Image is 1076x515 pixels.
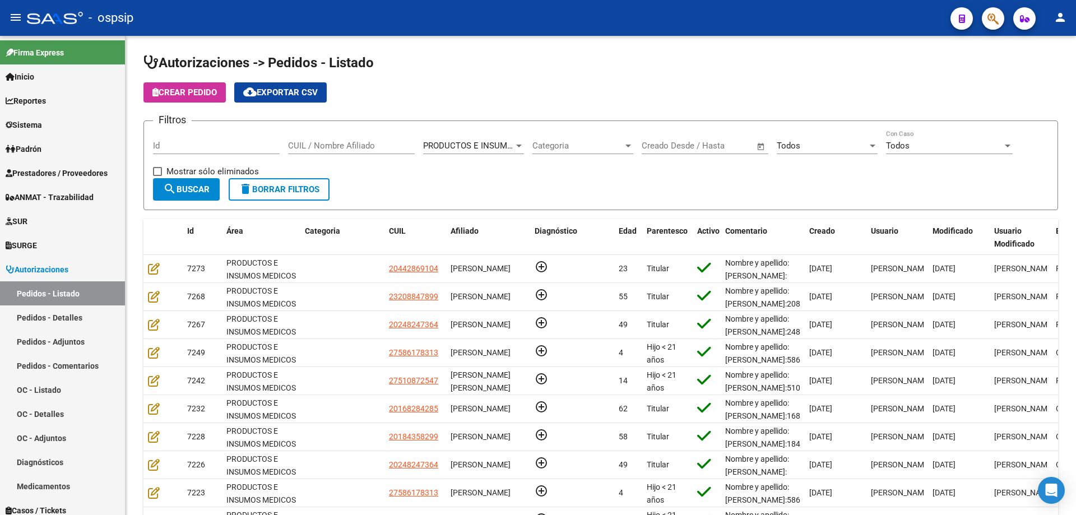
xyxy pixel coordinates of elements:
[6,95,46,107] span: Reportes
[535,456,548,470] mat-icon: add_circle_outline
[389,460,438,469] span: 20248247364
[619,376,628,385] span: 14
[451,348,511,357] span: [PERSON_NAME]
[535,484,548,498] mat-icon: add_circle_outline
[166,165,259,178] span: Mostrar sólo eliminados
[1054,11,1067,24] mat-icon: person
[535,400,548,414] mat-icon: add_circle_outline
[389,488,438,497] span: 27586178313
[89,6,133,30] span: - ospsip
[990,219,1051,256] datatable-header-cell: Usuario Modificado
[994,488,1054,497] span: [PERSON_NAME]
[153,112,192,128] h3: Filtros
[693,219,721,256] datatable-header-cell: Activo
[871,488,931,497] span: [PERSON_NAME]
[647,226,688,235] span: Parentesco
[389,348,438,357] span: 27586178313
[183,219,222,256] datatable-header-cell: Id
[805,219,866,256] datatable-header-cell: Creado
[725,286,823,410] span: Nombre y apellido: [PERSON_NAME]:20884789 Sanatorio San [PERSON_NAME] Fecha de cx: [DATE] Diagnos...
[647,482,676,504] span: Hijo < 21 años
[6,143,41,155] span: Padrón
[619,404,628,413] span: 62
[933,432,956,441] span: [DATE]
[933,264,956,273] span: [DATE]
[300,219,384,256] datatable-header-cell: Categoria
[619,320,628,329] span: 49
[871,264,931,273] span: [PERSON_NAME]
[994,292,1054,301] span: [PERSON_NAME]
[234,82,327,103] button: Exportar CSV
[994,320,1054,329] span: [PERSON_NAME]
[933,460,956,469] span: [DATE]
[725,398,823,471] span: Nombre y apellido: [PERSON_NAME]:16828428 Clínica Calchaquí Diagnostico: Luxo [MEDICAL_DATA] (fx ...
[143,55,374,71] span: Autorizaciones -> Pedidos - Listado
[6,239,37,252] span: SURGE
[619,292,628,301] span: 55
[389,404,438,413] span: 20168284285
[886,141,910,151] span: Todos
[1038,477,1065,504] div: Open Intercom Messenger
[933,226,973,235] span: Modificado
[871,292,931,301] span: [PERSON_NAME]
[809,292,832,301] span: [DATE]
[6,71,34,83] span: Inicio
[647,264,669,273] span: Titular
[647,404,669,413] span: Titular
[451,432,511,441] span: [PERSON_NAME]
[226,342,296,364] span: PRODUCTOS E INSUMOS MEDICOS
[451,292,511,301] span: [PERSON_NAME]
[187,320,205,329] span: 7267
[535,316,548,330] mat-icon: add_circle_outline
[619,264,628,273] span: 23
[994,376,1054,385] span: [PERSON_NAME]
[647,432,669,441] span: Titular
[933,320,956,329] span: [DATE]
[933,488,956,497] span: [DATE]
[187,460,205,469] span: 7226
[871,226,898,235] span: Usuario
[725,258,789,293] span: Nombre y apellido: [PERSON_NAME]: 44286910
[389,264,438,273] span: 20442869104
[226,454,296,476] span: PRODUCTOS E INSUMOS MEDICOS
[243,85,257,99] mat-icon: cloud_download
[187,376,205,385] span: 7242
[725,426,823,512] span: Nombre y apellido: [PERSON_NAME]:18435829 Diagnostico: Cataratas ojo izquierdo CITO SOLICITE CONS...
[451,370,511,392] span: [PERSON_NAME] [PERSON_NAME]
[725,226,767,235] span: Comentario
[642,141,687,151] input: Fecha inicio
[809,404,832,413] span: [DATE]
[222,219,300,256] datatable-header-cell: Área
[446,219,530,256] datatable-header-cell: Afiliado
[451,320,511,329] span: [PERSON_NAME]
[994,226,1035,248] span: Usuario Modificado
[809,488,832,497] span: [DATE]
[619,488,623,497] span: 4
[933,348,956,357] span: [DATE]
[933,376,956,385] span: [DATE]
[721,219,805,256] datatable-header-cell: Comentario
[994,348,1054,357] span: [PERSON_NAME]
[9,11,22,24] mat-icon: menu
[809,432,832,441] span: [DATE]
[866,219,928,256] datatable-header-cell: Usuario
[187,348,205,357] span: 7249
[530,219,614,256] datatable-header-cell: Diagnóstico
[384,219,446,256] datatable-header-cell: CUIL
[535,372,548,386] mat-icon: add_circle_outline
[153,178,220,201] button: Buscar
[187,432,205,441] span: 7228
[187,226,194,235] span: Id
[755,140,768,153] button: Open calendar
[871,376,931,385] span: [PERSON_NAME]
[535,288,548,301] mat-icon: add_circle_outline
[226,286,296,308] span: PRODUCTOS E INSUMOS MEDICOS
[163,184,210,194] span: Buscar
[226,426,296,448] span: PRODUCTOS E INSUMOS MEDICOS
[305,226,340,235] span: Categoria
[243,87,318,98] span: Exportar CSV
[619,348,623,357] span: 4
[777,141,800,151] span: Todos
[226,226,243,235] span: Área
[6,191,94,203] span: ANMAT - Trazabilidad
